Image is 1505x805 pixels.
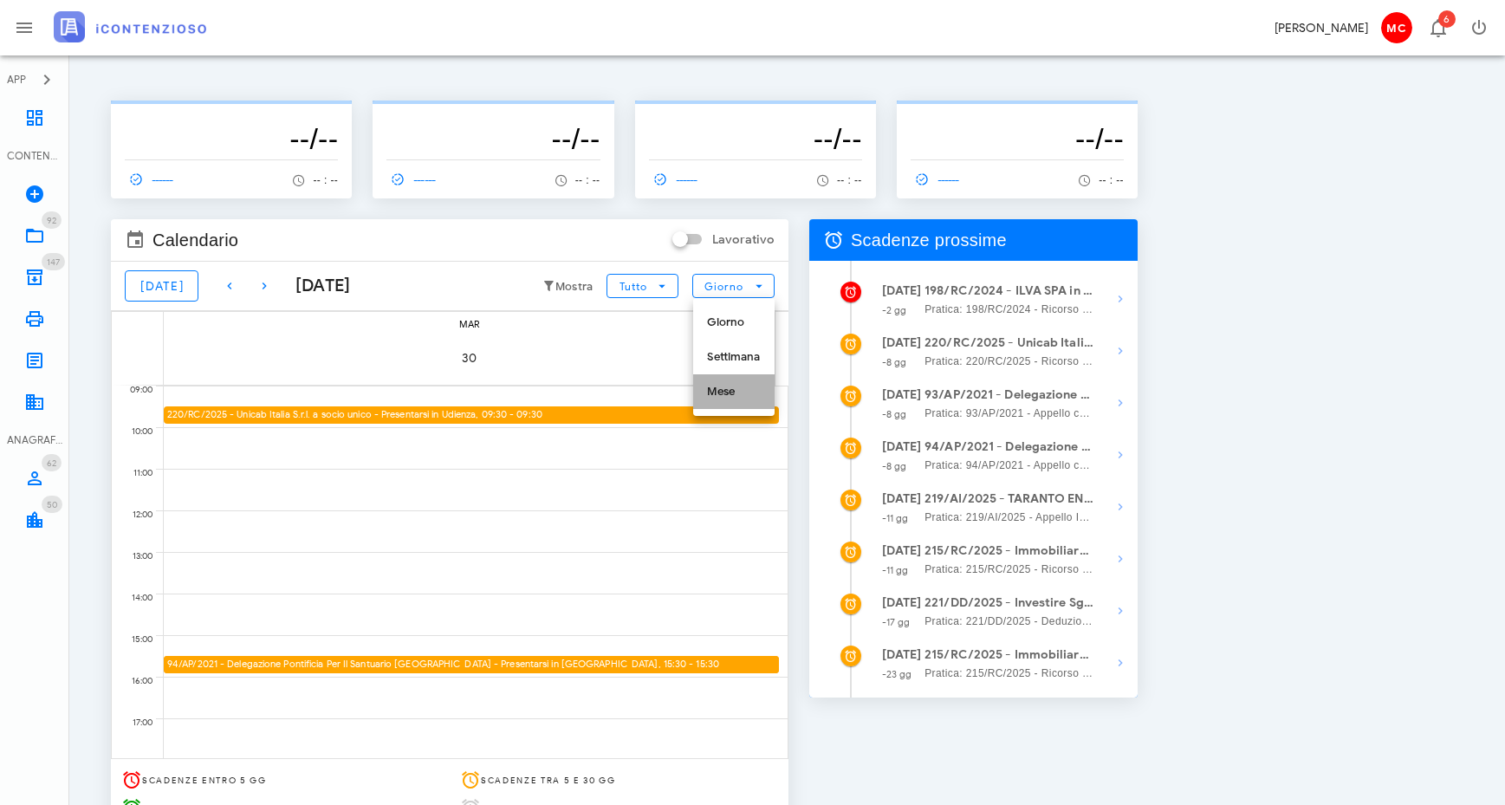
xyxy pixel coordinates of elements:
[47,215,56,226] span: 92
[851,226,1007,254] span: Scadenze prossime
[125,107,338,121] p: --------------
[1103,386,1138,420] button: Mostra dettagli
[619,280,647,293] span: Tutto
[882,283,922,298] strong: [DATE]
[164,312,775,334] div: mar
[1438,10,1456,28] span: Distintivo
[882,512,909,524] small: -11 gg
[167,656,779,672] span: , 15:30 - 15:30
[112,672,156,691] div: 16:00
[882,668,912,680] small: -23 gg
[924,594,1095,613] strong: 221/DD/2025 - Investire Sgr Spa - Depositare i documenti processuali
[139,279,184,294] span: [DATE]
[47,499,57,510] span: 50
[142,775,267,786] span: Scadenze entro 5 gg
[1103,334,1138,368] button: Mostra dettagli
[42,211,62,229] span: Distintivo
[125,270,198,302] button: [DATE]
[882,647,922,662] strong: [DATE]
[112,630,156,649] div: 15:00
[924,613,1095,630] span: Pratica: 221/DD/2025 - Deduzioni Difensive contro Direzione Regionale del Lazio Ufficio Grandi Co...
[924,334,1095,353] strong: 220/RC/2025 - Unicab Italia S.r.l. a socio unico - Presentarsi in Udienza
[924,386,1095,405] strong: 93/AP/2021 - Delegazione Pontificia Per Il Santuario [GEOGRAPHIC_DATA] - Presentarsi in [GEOGRAPH...
[445,351,494,366] span: 30
[1103,282,1138,316] button: Mostra dettagli
[882,439,922,454] strong: [DATE]
[882,387,922,402] strong: [DATE]
[112,713,156,732] div: 17:00
[924,301,1095,318] span: Pratica: 198/RC/2024 - Ricorso contro Autorità Garante della Concorrenza e del Mercato (Udienza)
[112,547,156,566] div: 13:00
[924,646,1095,665] strong: 215/RC/2025 - Immobiliare Veledil Prima S.r.l. in liquidazione - Presentarsi in Udienza
[42,454,62,471] span: Distintivo
[1103,490,1138,524] button: Mostra dettagli
[911,121,1124,156] h3: --/--
[649,172,699,187] span: ------
[924,282,1095,301] strong: 198/RC/2024 - ILVA SPA in Amministrazione Straordinaria - Presentarsi in [GEOGRAPHIC_DATA]
[42,496,62,513] span: Distintivo
[911,167,968,192] a: ------
[481,775,616,786] span: Scadenze tra 5 e 30 gg
[445,334,494,382] button: 30
[882,304,907,316] small: -2 gg
[924,490,1095,509] strong: 219/AI/2025 - TARANTO ENERGIA Srl in Amministrazione - Depositare i documenti processuali
[924,353,1095,370] span: Pratica: 220/RC/2025 - Ricorso contro Agenzia Delle Entrate - Ricossione, Comune Di [GEOGRAPHIC_D...
[125,167,182,192] a: ------
[282,273,351,299] div: [DATE]
[112,422,156,441] div: 10:00
[924,457,1095,474] span: Pratica: 94/AP/2021 - Appello contro Agenzia Delle Entrate - Ricossione, Comune Di [GEOGRAPHIC_DA...
[649,121,862,156] h3: --/--
[692,274,775,298] button: Giorno
[882,491,922,506] strong: [DATE]
[882,356,907,368] small: -8 gg
[924,561,1095,578] span: Pratica: 215/RC/2025 - Ricorso contro Agenzia delle Entrate - Direzione Provinciale I di [GEOGRAP...
[112,464,156,483] div: 11:00
[837,174,862,186] span: -- : --
[386,167,444,192] a: ------
[924,405,1095,422] span: Pratica: 93/AP/2021 - Appello contro Agenzia Delle Entrate - Ricossione, Comune Di [GEOGRAPHIC_DA...
[386,172,437,187] span: ------
[712,231,775,249] label: Lavorativo
[1103,646,1138,680] button: Mostra dettagli
[1103,594,1138,628] button: Mostra dettagli
[882,564,909,576] small: -11 gg
[47,458,56,469] span: 62
[1417,7,1458,49] button: Distintivo
[649,107,862,121] p: --------------
[924,665,1095,682] span: Pratica: 215/RC/2025 - Ricorso contro Agenzia delle Entrate - Direzione Provinciale I di [GEOGRAP...
[1103,542,1138,576] button: Mostra dettagli
[882,595,922,610] strong: [DATE]
[1099,174,1124,186] span: -- : --
[707,350,761,364] div: Settimana
[707,315,761,329] div: Giorno
[882,335,922,350] strong: [DATE]
[882,408,907,420] small: -8 gg
[167,658,658,670] strong: 94/AP/2021 - Delegazione Pontificia Per Il Santuario [GEOGRAPHIC_DATA] - Presentarsi in [GEOGRAPH...
[1381,12,1412,43] span: MC
[882,543,922,558] strong: [DATE]
[924,542,1095,561] strong: 215/RC/2025 - Immobiliare Veledil Prima S.r.l. in liquidazione - Invio Memorie per Udienza
[47,256,60,268] span: 147
[911,172,961,187] span: ------
[386,107,600,121] p: --------------
[911,107,1124,121] p: --------------
[882,460,907,472] small: -8 gg
[167,406,779,423] span: , 09:30 - 09:30
[607,274,678,298] button: Tutto
[924,509,1095,526] span: Pratica: 219/AI/2025 - Appello Incidentale contro Agenzia delle Entrate - DP II di [GEOGRAPHIC_DA...
[704,280,744,293] span: Giorno
[1375,7,1417,49] button: MC
[125,172,175,187] span: ------
[7,432,62,448] div: ANAGRAFICA
[707,385,761,399] div: Mese
[54,11,206,42] img: logo-text-2x.png
[1103,438,1138,472] button: Mostra dettagli
[112,380,156,399] div: 09:00
[112,505,156,524] div: 12:00
[7,148,62,164] div: CONTENZIOSO
[167,408,476,420] strong: 220/RC/2025 - Unicab Italia S.r.l. a socio unico - Presentarsi in Udienza
[125,121,338,156] h3: --/--
[649,167,706,192] a: ------
[882,616,911,628] small: -17 gg
[152,226,238,254] span: Calendario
